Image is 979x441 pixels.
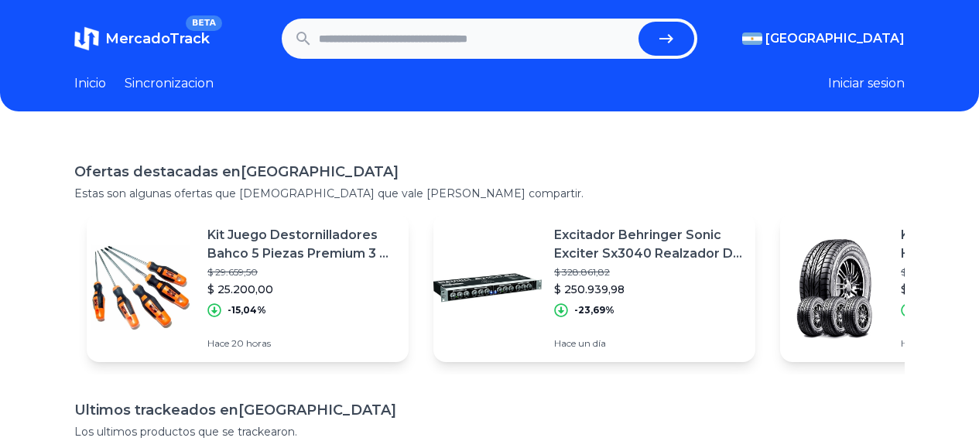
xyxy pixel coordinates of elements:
[74,424,905,439] p: Los ultimos productos que se trackearon.
[780,234,888,342] img: Featured image
[207,226,396,263] p: Kit Juego Destornilladores Bahco 5 Piezas Premium 3 Pl 2 Ph
[554,226,743,263] p: Excitador Behringer Sonic Exciter Sx3040 Realzador De Sonido
[125,74,214,93] a: Sincronizacion
[828,74,905,93] button: Iniciar sesion
[87,234,195,342] img: Featured image
[433,234,542,342] img: Featured image
[105,30,210,47] span: MercadoTrack
[765,29,905,48] span: [GEOGRAPHIC_DATA]
[186,15,222,31] span: BETA
[87,214,409,362] a: Featured imageKit Juego Destornilladores Bahco 5 Piezas Premium 3 Pl 2 Ph$ 29.659,50$ 25.200,00-1...
[554,282,743,297] p: $ 250.939,98
[74,399,905,421] h1: Ultimos trackeados en [GEOGRAPHIC_DATA]
[74,186,905,201] p: Estas son algunas ofertas que [DEMOGRAPHIC_DATA] que vale [PERSON_NAME] compartir.
[74,161,905,183] h1: Ofertas destacadas en [GEOGRAPHIC_DATA]
[554,266,743,279] p: $ 328.861,82
[574,304,614,316] p: -23,69%
[74,74,106,93] a: Inicio
[742,32,762,45] img: Argentina
[433,214,755,362] a: Featured imageExcitador Behringer Sonic Exciter Sx3040 Realzador De Sonido$ 328.861,82$ 250.939,9...
[74,26,99,51] img: MercadoTrack
[207,282,396,297] p: $ 25.200,00
[228,304,266,316] p: -15,04%
[742,29,905,48] button: [GEOGRAPHIC_DATA]
[554,337,743,350] p: Hace un día
[74,26,210,51] a: MercadoTrackBETA
[207,337,396,350] p: Hace 20 horas
[207,266,396,279] p: $ 29.659,50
